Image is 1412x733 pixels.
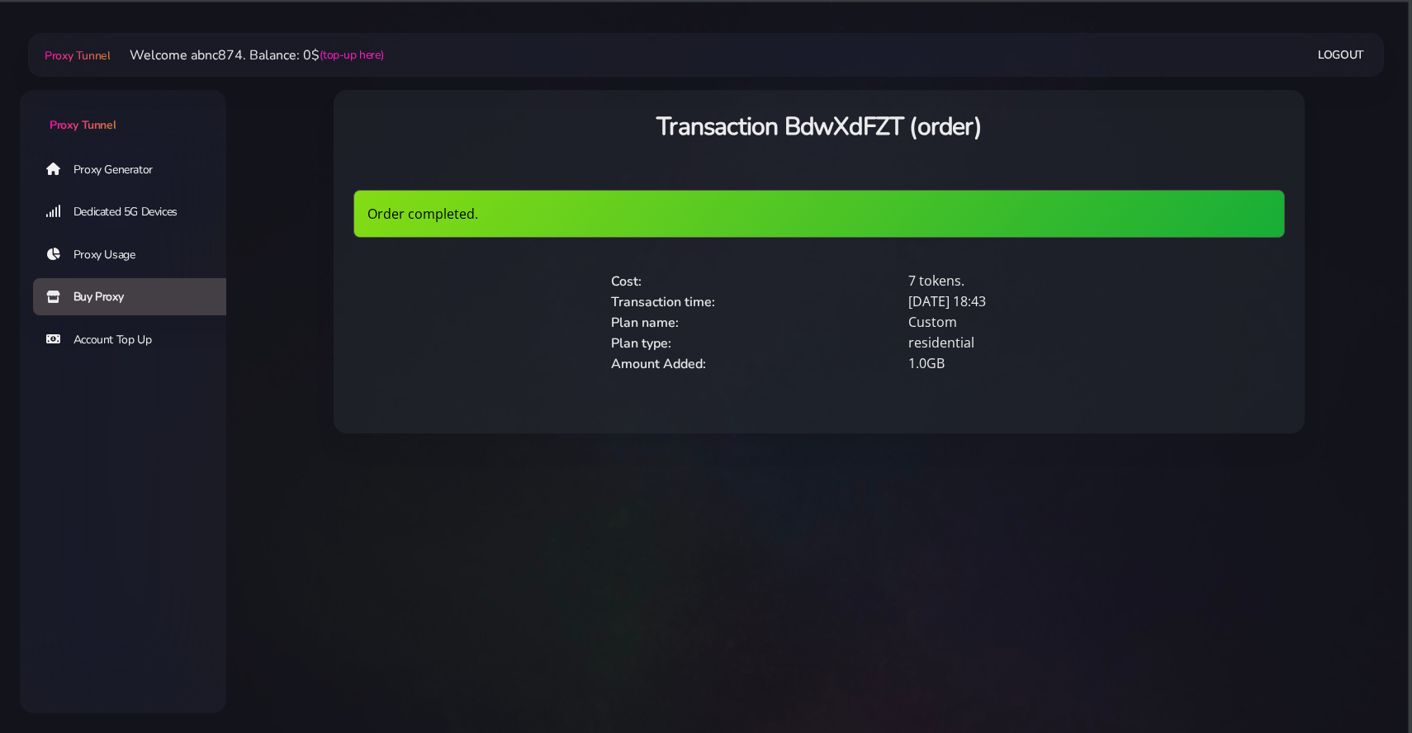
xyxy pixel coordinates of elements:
div: [DATE] 18:43 [898,291,1196,312]
span: Plan name: [611,314,679,332]
a: Proxy Generator [33,150,239,188]
span: Plan type: [611,334,671,352]
li: Welcome abnc874. Balance: 0$ [110,45,383,65]
a: Proxy Tunnel [20,90,226,134]
a: Buy Proxy [33,278,239,316]
div: 1.0GB [898,353,1196,374]
span: Proxy Tunnel [45,48,110,64]
iframe: Webchat Widget [1317,638,1391,712]
a: Proxy Tunnel [41,42,110,69]
div: Order completed. [353,190,1285,238]
a: Logout [1318,40,1364,70]
span: Transaction time: [611,293,715,311]
a: Account Top Up [33,321,239,359]
div: Custom [898,312,1196,333]
span: Amount Added: [611,355,706,373]
div: residential [898,333,1196,353]
div: 7 tokens. [898,271,1196,291]
a: (top-up here) [320,46,383,64]
a: Dedicated 5G Devices [33,193,239,231]
a: Proxy Usage [33,236,239,274]
span: Cost: [611,272,642,291]
h3: Transaction BdwXdFZT (order) [353,110,1285,144]
span: Proxy Tunnel [50,117,116,133]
